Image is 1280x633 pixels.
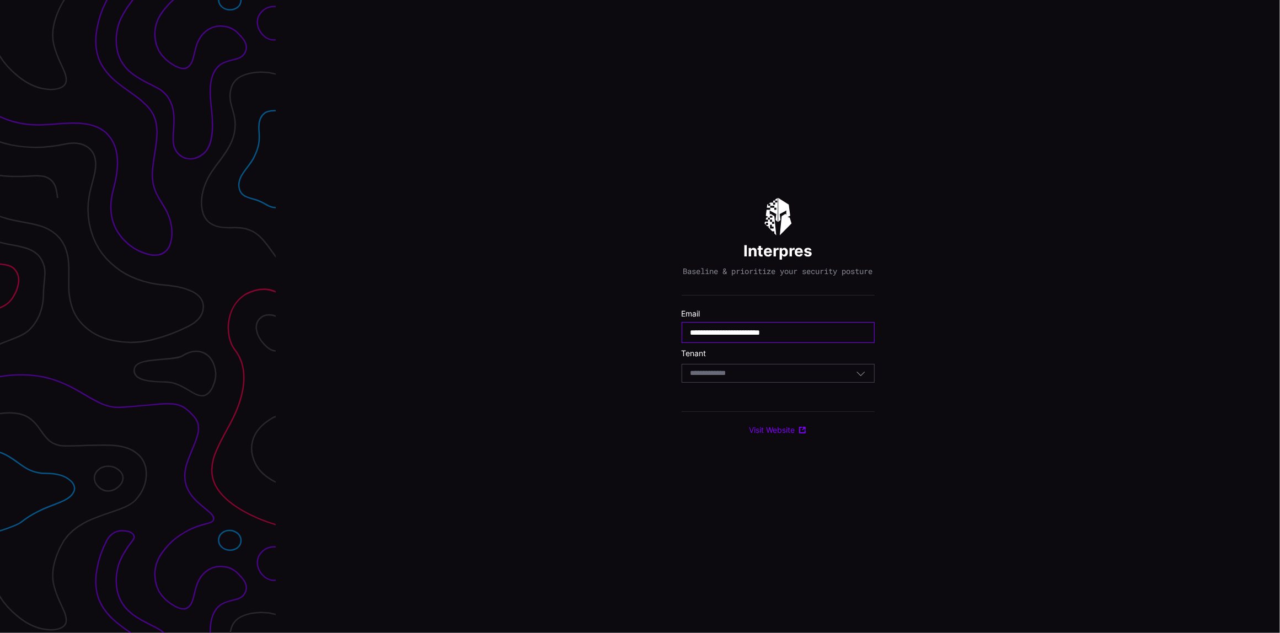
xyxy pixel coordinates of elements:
h1: Interpres [743,241,812,261]
a: Visit Website [749,425,807,435]
p: Baseline & prioritize your security posture [683,266,873,276]
label: Email [682,309,875,319]
button: Toggle options menu [856,368,866,378]
label: Tenant [682,348,875,358]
